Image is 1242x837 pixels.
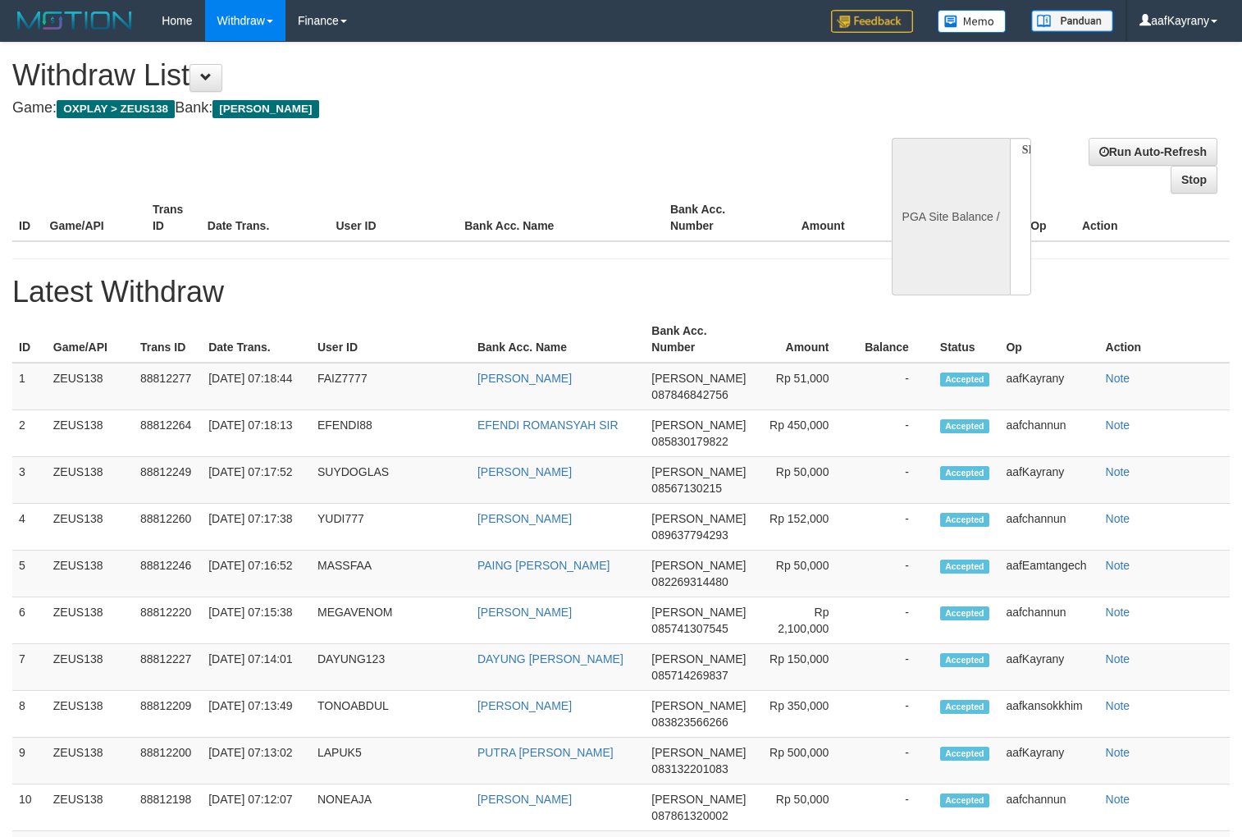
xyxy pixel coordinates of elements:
td: 88812249 [134,457,202,504]
td: aafchannun [999,784,1098,831]
td: ZEUS138 [47,738,134,784]
th: Balance [870,194,964,241]
span: Accepted [940,606,989,620]
td: 1 [12,363,47,410]
td: LAPUK5 [311,738,471,784]
td: ZEUS138 [47,457,134,504]
a: DAYUNG [PERSON_NAME] [477,652,623,665]
td: 88812260 [134,504,202,551]
span: 085741307545 [651,622,728,635]
span: 08567130215 [651,482,722,495]
td: aafEamtangech [999,551,1098,597]
a: [PERSON_NAME] [477,465,572,478]
th: Op [1024,194,1075,241]
img: MOTION_logo.png [12,8,137,33]
td: [DATE] 07:18:13 [202,410,311,457]
a: Stop [1171,166,1217,194]
a: Note [1106,652,1130,665]
td: 88812246 [134,551,202,597]
td: NONEAJA [311,784,471,831]
a: [PERSON_NAME] [477,606,572,619]
a: Note [1106,699,1130,712]
td: [DATE] 07:15:38 [202,597,311,644]
td: aafkansokkhim [999,691,1098,738]
span: 089637794293 [651,528,728,542]
a: [PERSON_NAME] [477,372,572,385]
td: 9 [12,738,47,784]
th: ID [12,316,47,363]
th: User ID [311,316,471,363]
span: [PERSON_NAME] [651,418,746,432]
td: [DATE] 07:14:01 [202,644,311,691]
td: ZEUS138 [47,691,134,738]
td: Rp 450,000 [760,410,854,457]
td: 5 [12,551,47,597]
span: 083823566266 [651,716,728,729]
td: Rp 50,000 [760,457,854,504]
span: [PERSON_NAME] [651,465,746,478]
a: Note [1106,559,1130,572]
td: - [853,363,933,410]
th: Date Trans. [201,194,330,241]
span: Accepted [940,466,989,480]
td: 88812277 [134,363,202,410]
span: [PERSON_NAME] [651,512,746,525]
span: 087846842756 [651,388,728,401]
a: Note [1106,372,1130,385]
a: Note [1106,465,1130,478]
td: Rp 350,000 [760,691,854,738]
td: SUYDOGLAS [311,457,471,504]
span: [PERSON_NAME] [651,372,746,385]
a: PUTRA [PERSON_NAME] [477,746,614,759]
th: Status [934,316,1000,363]
td: - [853,504,933,551]
span: 083132201083 [651,762,728,775]
td: FAIZ7777 [311,363,471,410]
a: Note [1106,512,1130,525]
td: - [853,457,933,504]
td: 88812200 [134,738,202,784]
span: [PERSON_NAME] [651,699,746,712]
td: [DATE] 07:13:49 [202,691,311,738]
td: aafKayrany [999,363,1098,410]
img: panduan.png [1031,10,1113,32]
span: Accepted [940,653,989,667]
span: [PERSON_NAME] [651,559,746,572]
td: [DATE] 07:17:38 [202,504,311,551]
a: [PERSON_NAME] [477,699,572,712]
span: Accepted [940,560,989,574]
td: DAYUNG123 [311,644,471,691]
td: 3 [12,457,47,504]
a: Note [1106,793,1130,806]
td: Rp 150,000 [760,644,854,691]
th: Bank Acc. Number [645,316,759,363]
td: - [853,410,933,457]
img: Feedback.jpg [831,10,913,33]
a: [PERSON_NAME] [477,512,572,525]
th: Action [1075,194,1230,241]
td: 88812198 [134,784,202,831]
a: Note [1106,418,1130,432]
span: OXPLAY > ZEUS138 [57,100,175,118]
span: [PERSON_NAME] [212,100,318,118]
td: Rp 500,000 [760,738,854,784]
td: - [853,691,933,738]
span: Accepted [940,513,989,527]
td: Rp 152,000 [760,504,854,551]
td: 7 [12,644,47,691]
td: 88812209 [134,691,202,738]
th: Bank Acc. Name [458,194,664,241]
td: EFENDI88 [311,410,471,457]
th: Game/API [43,194,146,241]
td: ZEUS138 [47,551,134,597]
td: MASSFAA [311,551,471,597]
td: aafKayrany [999,644,1098,691]
td: ZEUS138 [47,644,134,691]
th: Op [999,316,1098,363]
td: 88812220 [134,597,202,644]
div: PGA Site Balance / [892,138,1010,295]
td: - [853,784,933,831]
span: [PERSON_NAME] [651,606,746,619]
th: Balance [853,316,933,363]
span: Accepted [940,700,989,714]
